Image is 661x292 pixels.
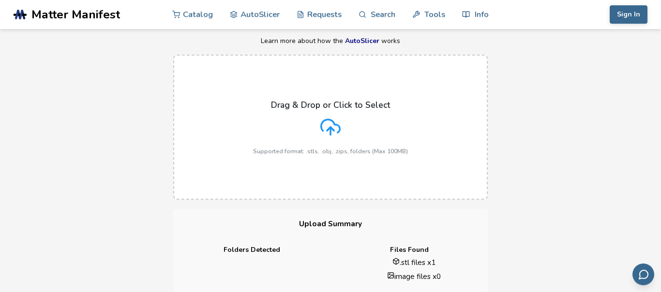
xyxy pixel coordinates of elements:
span: Matter Manifest [31,8,120,21]
button: Sign In [610,5,647,24]
h4: Files Found [337,246,481,254]
li: image files x 0 [347,271,481,281]
p: Supported format: .stls, .obj, .zips, folders (Max 100MB) [253,148,408,155]
h3: Upload Summary [173,209,488,239]
a: AutoSlicer [345,36,379,45]
li: .stl files x 1 [347,257,481,267]
p: Drag & Drop or Click to Select [271,100,390,110]
h4: Folders Detected [180,246,324,254]
button: Send feedback via email [632,263,654,285]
